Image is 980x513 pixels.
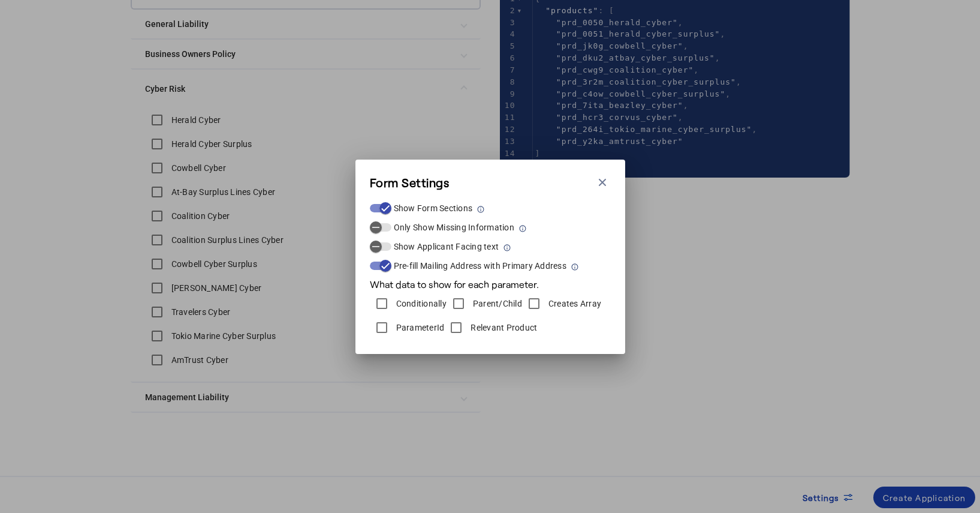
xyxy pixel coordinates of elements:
label: Only Show Missing Information [391,221,514,233]
h3: Form Settings [370,174,450,191]
label: Relevant Product [468,322,537,334]
label: Creates Array [546,298,601,310]
label: Pre-fill Mailing Address with Primary Address [391,260,566,272]
label: Conditionally [394,298,447,310]
label: Show Form Sections [391,202,473,214]
label: ParameterId [394,322,445,334]
div: What data to show for each parameter. [370,272,611,292]
label: Show Applicant Facing text [391,241,499,253]
label: Parent/Child [471,298,522,310]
